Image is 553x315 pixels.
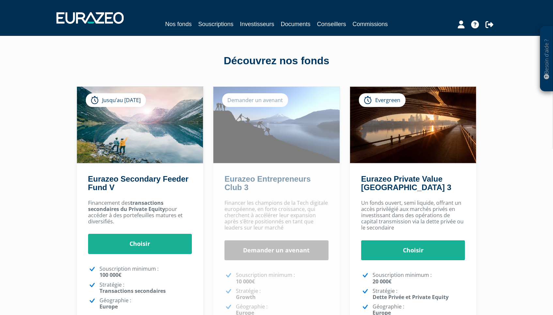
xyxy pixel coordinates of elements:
[86,93,146,107] div: Jusqu’au [DATE]
[281,20,311,29] a: Documents
[236,288,329,300] p: Stratégie :
[224,174,311,192] a: Eurazeo Entrepreneurs Club 3
[350,87,476,163] img: Eurazeo Private Value Europe 3
[88,174,189,192] a: Eurazeo Secondary Feeder Fund V
[165,20,192,30] a: Nos fonds
[100,303,118,310] strong: Europe
[236,272,329,284] p: Souscription minimum :
[88,200,192,225] p: Financement des pour accéder à des portefeuilles matures et diversifiés.
[240,20,274,29] a: Investisseurs
[317,20,346,29] a: Conseillers
[236,278,255,285] strong: 10 000€
[100,271,121,278] strong: 100 000€
[222,93,288,107] div: Demander un avenant
[361,240,465,261] a: Choisir
[56,12,124,24] img: 1732889491-logotype_eurazeo_blanc_rvb.png
[100,266,192,278] p: Souscription minimum :
[373,288,465,300] p: Stratégie :
[373,272,465,284] p: Souscription minimum :
[213,87,340,163] img: Eurazeo Entrepreneurs Club 3
[224,240,329,261] a: Demander un avenant
[88,199,165,213] strong: transactions secondaires du Private Equity
[77,87,203,163] img: Eurazeo Secondary Feeder Fund V
[100,297,192,310] p: Géographie :
[100,287,166,294] strong: Transactions secondaires
[361,174,451,192] a: Eurazeo Private Value [GEOGRAPHIC_DATA] 3
[100,282,192,294] p: Stratégie :
[373,293,449,301] strong: Dette Privée et Private Equity
[91,53,463,68] div: Découvrez nos fonds
[361,200,465,231] p: Un fonds ouvert, semi liquide, offrant un accès privilégié aux marchés privés en investissant dan...
[353,20,388,29] a: Commissions
[198,20,233,29] a: Souscriptions
[373,278,392,285] strong: 20 000€
[543,30,550,88] p: Besoin d'aide ?
[224,200,329,231] p: Financer les champions de la Tech digitale européenne, en forte croissance, qui cherchent à accél...
[88,234,192,254] a: Choisir
[359,93,406,107] div: Evergreen
[236,293,256,301] strong: Growth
